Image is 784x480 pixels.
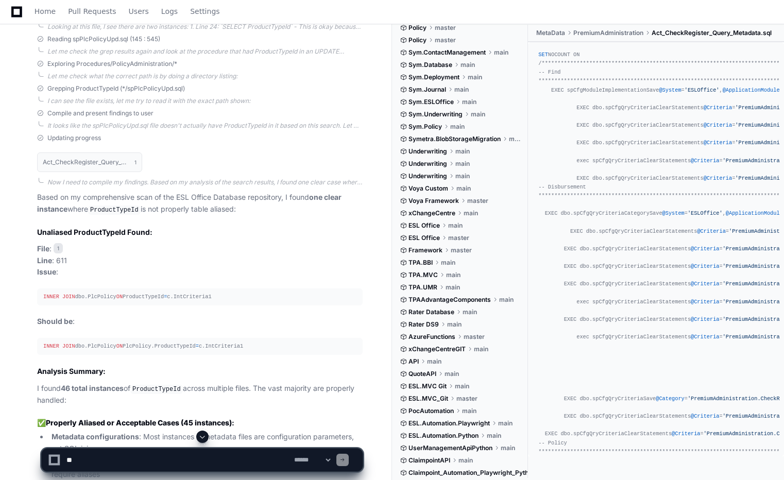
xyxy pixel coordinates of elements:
[435,24,456,32] span: master
[68,8,116,14] span: Pull Requests
[408,382,447,390] span: ESL.MVC Git
[455,147,470,156] span: main
[408,234,440,242] span: ESL Office
[435,36,456,44] span: master
[723,87,780,93] span: @ApplicationModule
[37,267,56,276] strong: Issue
[408,184,448,193] span: Voya Custom
[467,197,488,205] span: master
[408,73,459,81] span: Sym.Deployment
[408,160,447,168] span: Underwriting
[408,36,427,44] span: Policy
[456,395,478,403] span: master
[446,283,460,292] span: main
[37,366,363,376] h2: Analysis Summary:
[408,407,454,415] span: PocAutomation
[656,396,684,402] span: @Category
[455,172,470,180] span: main
[61,384,124,392] strong: 46 total instances
[408,308,454,316] span: Rater Database
[37,383,363,406] p: I found of across multiple files. The vast majority are properly handled:
[462,407,476,415] span: main
[450,123,465,131] span: main
[573,29,643,37] span: PremiumAdministration
[62,294,75,300] span: JOIN
[408,48,486,57] span: Sym.ContactManagement
[499,296,514,304] span: main
[408,419,490,427] span: ESL.Automation.Playwright
[538,52,548,58] span: SET
[37,418,363,428] h3: ✅ :
[37,244,49,253] strong: File
[447,320,462,329] span: main
[408,135,501,143] span: Symetra.BlobStorageMigration
[455,382,469,390] span: main
[454,85,469,94] span: main
[461,61,475,69] span: main
[408,24,427,32] span: Policy
[408,320,439,329] span: Rater DS9
[47,72,363,80] div: Let me check what the correct path is by doing a directory listing:
[47,178,363,186] div: Now I need to compile my findings. Based on my analysis of the search results, I found one clear ...
[408,98,454,106] span: Sym.ESLOffice
[54,243,63,253] span: 1
[408,123,442,131] span: Sym.Policy
[451,246,472,254] span: master
[130,385,183,394] code: ProductTypeId
[47,122,363,130] div: It looks like the spPlcPolicyUpd.sql file doesn't actually have ProductTypeId in it based on this...
[691,316,719,322] span: @Criteria
[37,256,52,265] strong: Line
[704,140,732,146] span: @Criteria
[47,134,101,142] span: Updating progress
[464,333,485,341] span: master
[408,357,419,366] span: API
[448,234,469,242] span: master
[408,259,433,267] span: TPA.BBI
[47,35,160,43] span: Reading spPlcPolicyUpd.sql (145 : 545)
[37,192,363,215] p: Based on my comprehensive scan of the ESL Office Database repository, I found where is not proper...
[509,135,520,143] span: main
[494,48,508,57] span: main
[408,209,455,217] span: xChangeCentre
[691,413,719,419] span: @Criteria
[37,193,342,213] strong: one clear instance
[408,61,452,69] span: Sym.Database
[704,105,732,111] span: @Criteria
[129,8,149,14] span: Users
[408,221,440,230] span: ESL Office
[662,210,685,216] span: @System
[47,97,363,105] div: I can see the file exists, let me try to read it with the exact path shown:
[652,29,772,37] span: Act_CheckRegister_Query_Metadata.sql
[43,294,59,300] span: INNER
[37,227,363,237] h2: Unaliased ProductTypeId Found:
[164,294,167,300] span: =
[474,345,488,353] span: main
[691,281,719,287] span: @Criteria
[408,110,463,118] span: Sym.Underwriting
[408,370,436,378] span: QuoteAPI
[448,221,463,230] span: main
[116,343,123,349] span: ON
[408,172,447,180] span: Underwriting
[408,333,455,341] span: AzureFunctions
[47,60,177,68] span: Exploring Procedures/PolicyAdministration/*
[446,271,461,279] span: main
[43,343,59,349] span: INNER
[408,85,446,94] span: Sym.Journal
[47,109,154,117] span: Compile and present findings to user
[37,316,363,328] p: :
[691,158,719,164] span: @Criteria
[704,175,732,181] span: @Criteria
[688,210,723,216] span: 'ESLOffice'
[88,205,141,215] code: ProductTypeId
[704,122,732,128] span: @Criteria
[455,160,470,168] span: main
[46,418,232,427] strong: Properly Aliased or Acceptable Cases (45 instances)
[462,98,476,106] span: main
[47,47,363,56] div: Let me check the grep results again and look at the procedure that had ProductTypeId in an UPDATE...
[37,317,73,325] strong: Should be
[408,246,442,254] span: Framework
[43,342,356,351] div: dbo.PlcPolicy PlcPolicy.ProductTypeId c.IntCriteria1
[47,23,363,31] div: Looking at this file, I see there are two instances: 1. Line 24: `SELECT ProductTypeId` - This is...
[463,308,477,316] span: main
